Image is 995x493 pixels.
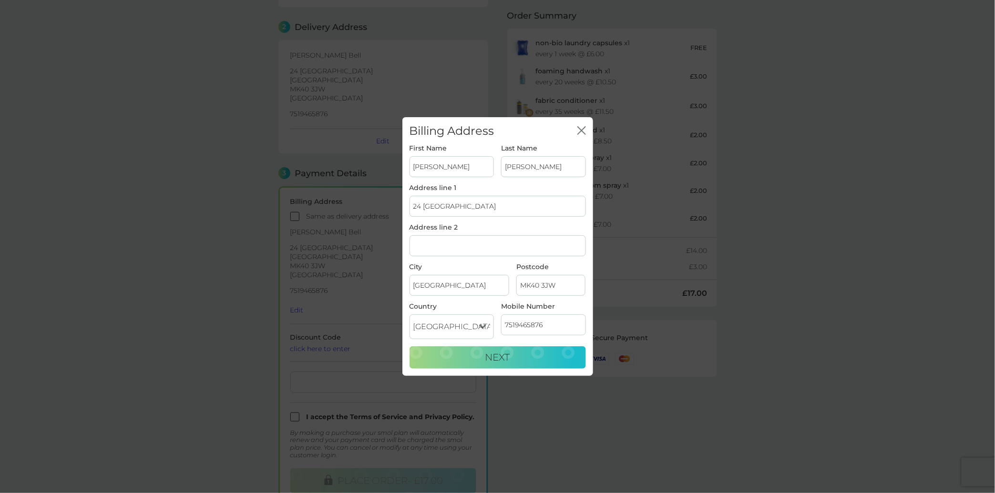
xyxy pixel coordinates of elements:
div: Country [410,303,494,310]
label: Address line 1 [410,184,586,191]
button: close [577,126,586,136]
button: Next [410,346,586,369]
h2: Billing Address [410,124,494,138]
label: City [410,263,510,270]
label: First Name [410,145,494,151]
label: Mobile Number [501,303,586,310]
label: Last Name [501,145,586,151]
span: Next [485,352,510,363]
label: Postcode [516,263,585,270]
label: Address line 2 [410,224,586,231]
